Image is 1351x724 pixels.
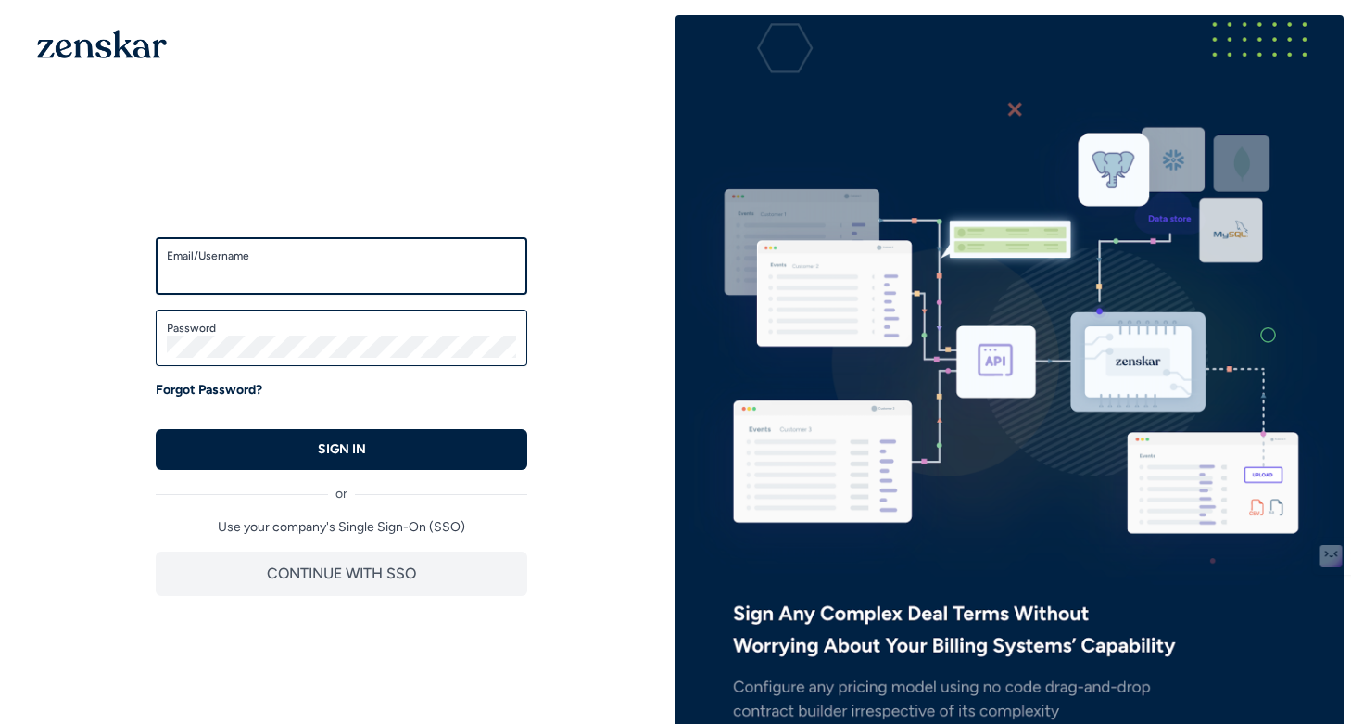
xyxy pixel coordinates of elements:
button: CONTINUE WITH SSO [156,552,527,596]
label: Password [167,321,516,336]
button: SIGN IN [156,429,527,470]
p: Use your company's Single Sign-On (SSO) [156,518,527,537]
img: 1OGAJ2xQqyY4LXKgY66KYq0eOWRCkrZdAb3gUhuVAqdWPZE9SRJmCz+oDMSn4zDLXe31Ii730ItAGKgCKgCCgCikA4Av8PJUP... [37,30,167,58]
label: Email/Username [167,248,516,263]
a: Forgot Password? [156,381,262,400]
p: SIGN IN [318,440,366,459]
div: or [156,470,527,503]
